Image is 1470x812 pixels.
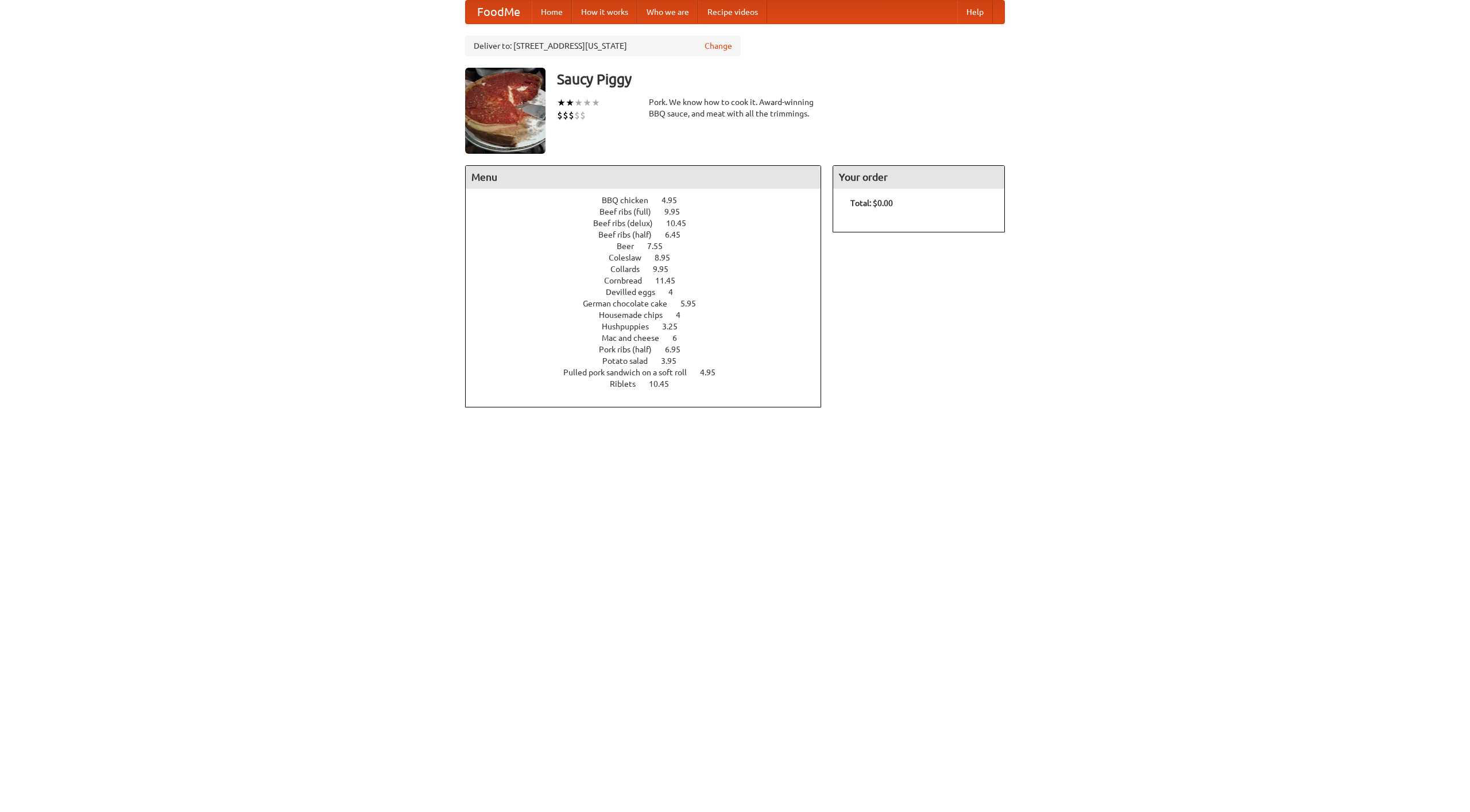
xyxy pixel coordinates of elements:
span: 9.95 [653,265,680,274]
span: Pork ribs (half) [599,345,663,354]
span: Beef ribs (half) [598,230,663,239]
a: BBQ chicken 4.95 [602,196,698,205]
div: Pork. We know how to cook it. Award-winning BBQ sauce, and meat with all the trimmings. [649,96,821,119]
span: 10.45 [649,379,680,388]
span: Hushpuppies [602,322,660,331]
a: Beef ribs (half) 6.45 [598,230,702,239]
a: Coleslaw 8.95 [609,253,691,262]
span: 3.25 [662,322,689,331]
span: Collards [610,265,651,274]
span: Pulled pork sandwich on a soft roll [563,368,698,377]
li: ★ [591,96,600,109]
span: 3.95 [661,356,688,366]
h4: Menu [466,166,821,189]
span: 6.95 [665,345,692,354]
a: Pork ribs (half) 6.95 [599,345,702,354]
span: Potato salad [602,356,659,366]
a: Housemade chips 4 [599,310,702,320]
a: Devilled eggs 4 [606,287,694,297]
h3: Saucy Piggy [557,68,1005,91]
a: Home [532,1,572,24]
a: Potato salad 3.95 [602,356,698,366]
li: $ [557,109,563,122]
a: Recipe videos [698,1,767,24]
span: 5.95 [680,299,707,308]
a: Mac and cheese 6 [602,333,698,343]
span: Beef ribs (delux) [593,219,664,228]
li: ★ [557,96,566,109]
span: 10.45 [666,219,698,228]
img: angular.jpg [465,68,546,154]
div: Deliver to: [STREET_ADDRESS][US_STATE] [465,36,741,56]
h4: Your order [833,166,1004,189]
a: Beer 7.55 [617,242,684,251]
span: 4 [668,287,684,297]
span: 8.95 [655,253,682,262]
span: 4.95 [700,368,727,377]
span: 7.55 [647,242,674,251]
a: Beef ribs (full) 9.95 [599,207,701,216]
a: Change [705,40,732,52]
a: German chocolate cake 5.95 [583,299,717,308]
span: 6.45 [665,230,692,239]
span: BBQ chicken [602,196,660,205]
span: German chocolate cake [583,299,679,308]
a: Who we are [637,1,698,24]
li: ★ [566,96,574,109]
a: Pulled pork sandwich on a soft roll 4.95 [563,368,737,377]
li: ★ [574,96,583,109]
a: Help [957,1,993,24]
span: 11.45 [655,276,687,285]
span: Beef ribs (full) [599,207,663,216]
li: $ [574,109,580,122]
span: Devilled eggs [606,287,667,297]
li: ★ [583,96,591,109]
span: Beer [617,242,645,251]
span: Housemade chips [599,310,674,320]
a: Collards 9.95 [610,265,690,274]
span: Coleslaw [609,253,653,262]
span: 6 [672,333,688,343]
span: 4 [676,310,692,320]
a: Hushpuppies 3.25 [602,322,699,331]
a: Cornbread 11.45 [604,276,697,285]
li: $ [568,109,574,122]
span: Riblets [610,379,647,388]
a: How it works [572,1,637,24]
span: 4.95 [661,196,688,205]
a: FoodMe [466,1,532,24]
a: Beef ribs (delux) 10.45 [593,219,707,228]
span: Mac and cheese [602,333,671,343]
span: 9.95 [664,207,691,216]
span: Cornbread [604,276,653,285]
a: Riblets 10.45 [610,379,690,388]
li: $ [580,109,586,122]
li: $ [563,109,568,122]
b: Total: $0.00 [850,199,893,208]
